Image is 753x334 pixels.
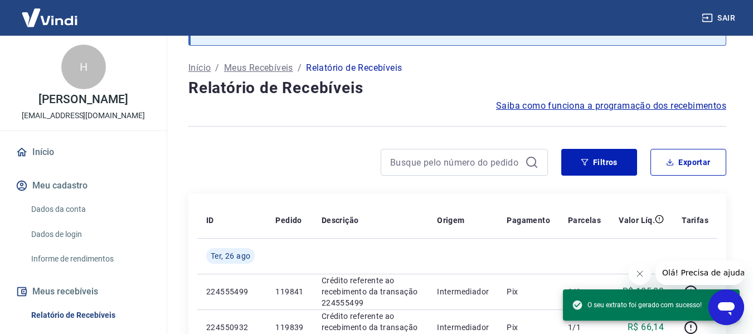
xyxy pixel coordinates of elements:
[561,149,637,176] button: Filtros
[206,215,214,226] p: ID
[655,260,744,285] iframe: Mensagem da empresa
[215,61,219,75] p: /
[275,322,303,333] p: 119839
[496,99,726,113] a: Saiba como funciona a programação dos recebimentos
[13,140,153,164] a: Início
[629,263,651,285] iframe: Fechar mensagem
[275,286,303,297] p: 119841
[306,61,402,75] p: Relatório de Recebíveis
[13,173,153,198] button: Meu cadastro
[568,322,601,333] p: 1/1
[13,1,86,35] img: Vindi
[628,321,664,334] p: R$ 66,14
[224,61,293,75] a: Meus Recebíveis
[507,215,550,226] p: Pagamento
[298,61,302,75] p: /
[682,215,708,226] p: Tarifas
[211,250,250,262] span: Ter, 26 ago
[27,198,153,221] a: Dados da conta
[568,286,601,297] p: 1/1
[708,289,744,325] iframe: Botão para abrir a janela de mensagens
[623,285,664,298] p: R$ 105,89
[206,286,258,297] p: 224555499
[22,110,145,122] p: [EMAIL_ADDRESS][DOMAIN_NAME]
[390,154,521,171] input: Busque pelo número do pedido
[275,215,302,226] p: Pedido
[322,275,419,308] p: Crédito referente ao recebimento da transação 224555499
[61,45,106,89] div: H
[650,149,726,176] button: Exportar
[13,279,153,304] button: Meus recebíveis
[568,215,601,226] p: Parcelas
[437,286,489,297] p: Intermediador
[699,8,740,28] button: Sair
[188,77,726,99] h4: Relatório de Recebíveis
[507,286,550,297] p: Pix
[27,223,153,246] a: Dados de login
[27,248,153,270] a: Informe de rendimentos
[7,8,94,17] span: Olá! Precisa de ajuda?
[619,215,655,226] p: Valor Líq.
[27,304,153,327] a: Relatório de Recebíveis
[572,299,702,311] span: O seu extrato foi gerado com sucesso!
[437,215,464,226] p: Origem
[322,215,359,226] p: Descrição
[507,322,550,333] p: Pix
[38,94,128,105] p: [PERSON_NAME]
[437,322,489,333] p: Intermediador
[188,61,211,75] a: Início
[206,322,258,333] p: 224550932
